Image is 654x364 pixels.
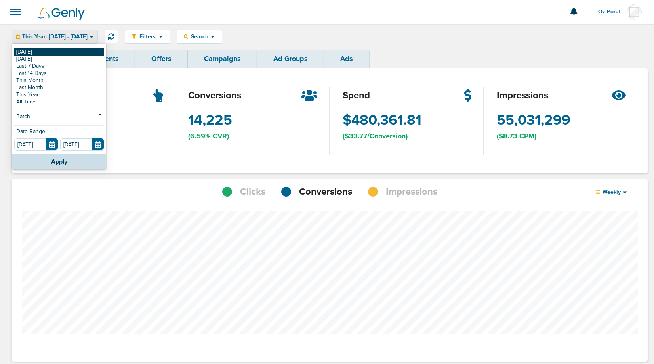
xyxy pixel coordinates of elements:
span: (6.59% CVR) [188,131,229,141]
span: ($33.77/Conversion) [343,131,408,141]
span: This Year: [DATE] - [DATE] [22,34,88,40]
span: $480,361.81 [343,110,421,130]
span: Weekly [600,189,623,195]
a: Campaigns [188,50,257,68]
span: Filters [136,33,159,40]
button: Apply [12,154,106,169]
img: Genly [38,8,85,20]
span: impressions [497,89,548,102]
a: Offers [135,50,188,68]
span: Conversions [299,185,352,199]
a: Clients [80,50,135,68]
a: [DATE] [14,48,104,56]
a: [DATE] [14,56,104,63]
a: Batch [14,112,104,122]
span: spend [343,89,370,102]
a: Last 7 Days [14,63,104,70]
span: ($8.73 CPM) [497,131,536,141]
a: This Month [14,77,104,84]
a: Dashboard [12,50,80,68]
span: Impressions [386,185,437,199]
a: Ad Groups [257,50,324,68]
span: conversions [188,89,241,102]
span: Oz Porat [598,9,626,15]
div: Date Range [14,129,104,138]
span: 14,225 [188,110,232,130]
span: 55,031,299 [497,110,570,130]
span: Clicks [240,185,265,199]
a: Last 14 Days [14,70,104,77]
a: This Year [14,91,104,98]
a: Ads [324,50,369,68]
a: Last Month [14,84,104,91]
a: All Time [14,98,104,105]
span: Search [188,33,211,40]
